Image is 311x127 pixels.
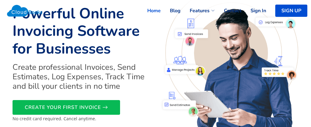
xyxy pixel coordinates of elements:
small: No credit card required. Cancel anytime. [13,116,96,121]
a: Home [138,4,161,17]
span: Features [190,7,210,14]
a: Contact [215,4,241,17]
a: SIGN UP [275,5,307,17]
h2: Create professional Invoices, Send Estimates, Log Expenses, Track Time and bill your clients in n... [13,62,152,91]
a: CREATE YOUR FIRST INVOICE [13,100,120,115]
h1: Powerful Online Invoicing Software for Businesses [13,5,152,58]
a: Blog [161,4,181,17]
a: Features [181,4,215,17]
a: Sign In [241,4,266,17]
img: Cloudbooks Logo [4,2,46,20]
